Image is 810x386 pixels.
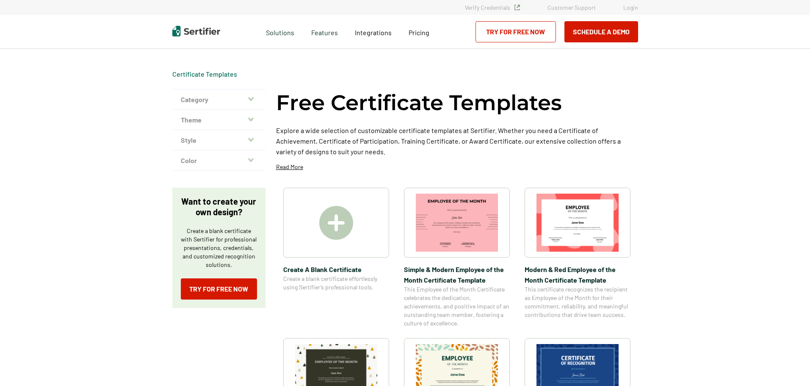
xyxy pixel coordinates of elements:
[404,188,510,328] a: Simple & Modern Employee of the Month Certificate TemplateSimple & Modern Employee of the Month C...
[283,275,389,292] span: Create a blank certificate effortlessly using Sertifier’s professional tools.
[276,125,638,157] p: Explore a wide selection of customizable certificate templates at Sertifier. Whether you need a C...
[404,285,510,328] span: This Employee of the Month Certificate celebrates the dedication, achievements, and positive impa...
[355,28,392,36] span: Integrations
[416,194,498,252] img: Simple & Modern Employee of the Month Certificate Template
[283,264,389,275] span: Create A Blank Certificate
[409,26,429,37] a: Pricing
[172,89,265,110] button: Category
[181,278,257,300] a: Try for Free Now
[404,264,510,285] span: Simple & Modern Employee of the Month Certificate Template
[181,196,257,217] p: Want to create your own design?
[276,163,303,171] p: Read More
[311,26,338,37] span: Features
[409,28,429,36] span: Pricing
[465,4,520,11] a: Verify Credentials
[276,89,562,117] h1: Free Certificate Templates
[266,26,294,37] span: Solutions
[319,206,353,240] img: Create A Blank Certificate
[172,150,265,171] button: Color
[355,26,392,37] a: Integrations
[172,130,265,150] button: Style
[475,21,556,42] a: Try for Free Now
[172,70,237,78] div: Breadcrumb
[536,194,619,252] img: Modern & Red Employee of the Month Certificate Template
[525,188,630,328] a: Modern & Red Employee of the Month Certificate TemplateModern & Red Employee of the Month Certifi...
[525,264,630,285] span: Modern & Red Employee of the Month Certificate Template
[514,5,520,10] img: Verified
[547,4,596,11] a: Customer Support
[172,70,237,78] a: Certificate Templates
[172,110,265,130] button: Theme
[172,26,220,36] img: Sertifier | Digital Credentialing Platform
[623,4,638,11] a: Login
[525,285,630,319] span: This certificate recognizes the recipient as Employee of the Month for their commitment, reliabil...
[181,227,257,269] p: Create a blank certificate with Sertifier for professional presentations, credentials, and custom...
